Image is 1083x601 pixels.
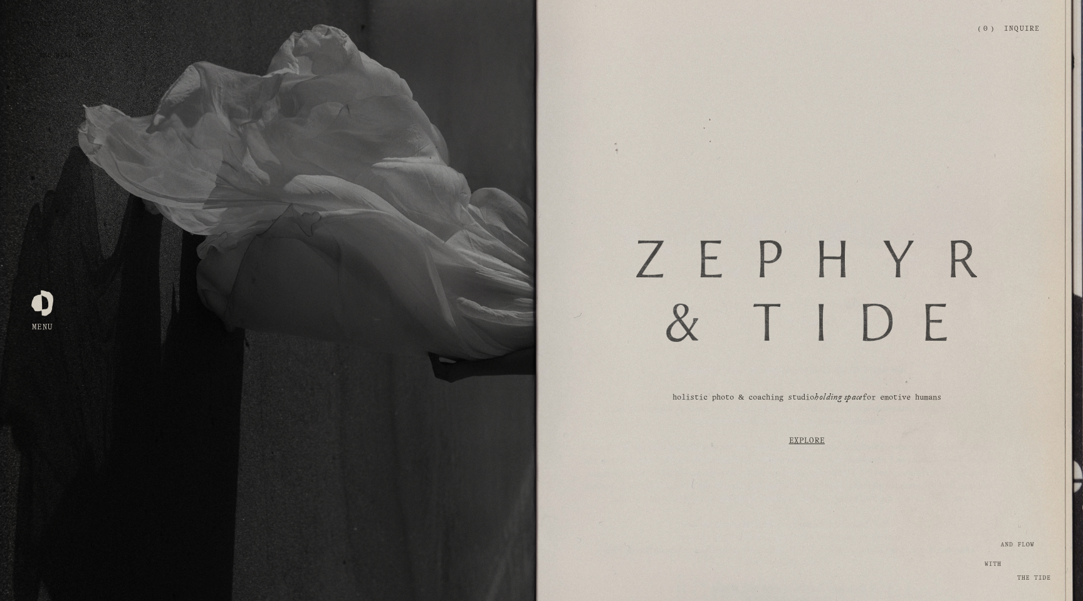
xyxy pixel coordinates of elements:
[978,24,993,34] a: 0 items in cart
[978,26,981,32] span: (
[579,420,1034,462] a: Explore
[983,26,988,32] span: 0
[814,391,862,406] em: holding space
[655,393,958,404] p: holistic photo & coaching studio for emotive humans
[1004,18,1040,40] a: Inquire
[991,26,993,32] span: )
